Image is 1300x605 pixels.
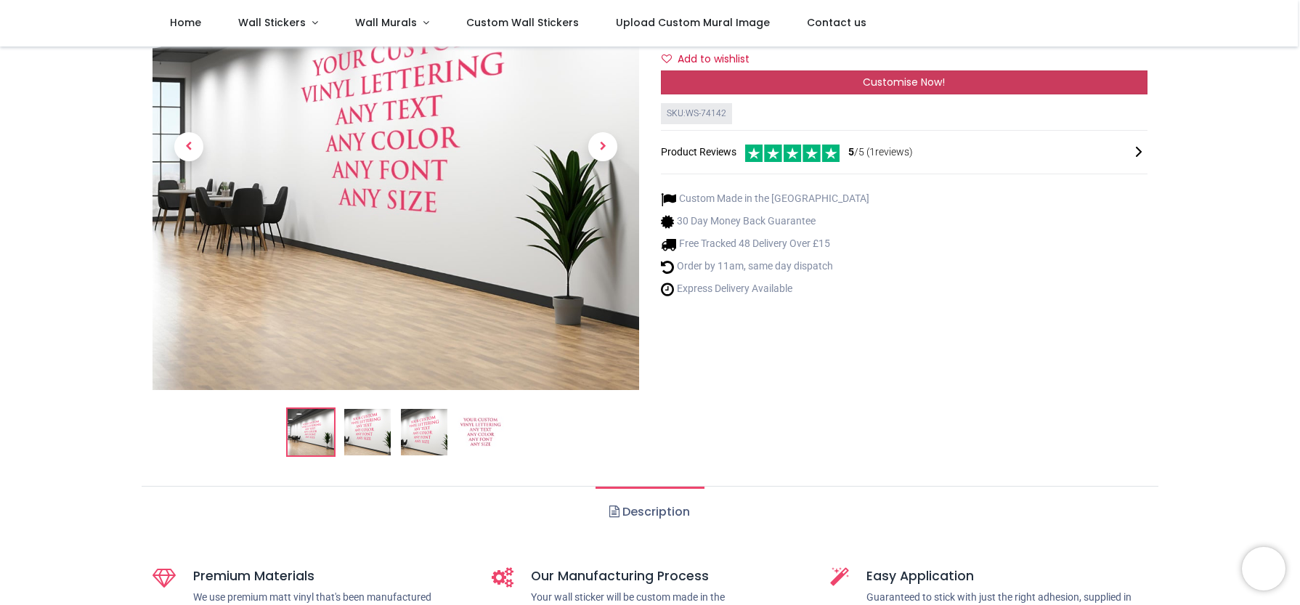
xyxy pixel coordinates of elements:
span: Custom Wall Stickers [466,15,579,30]
h5: Our Manufacturing Process [531,567,809,585]
span: 5 [848,146,854,158]
span: Contact us [807,15,866,30]
img: Custom Wall Sticker Quote Any Text & Colour - Vinyl Lettering [288,409,334,455]
img: WS-74142-03 [401,409,447,455]
h5: Premium Materials [193,567,470,585]
button: Add to wishlistAdd to wishlist [661,47,762,72]
span: Previous [174,132,203,161]
span: Next [588,132,617,161]
iframe: Brevo live chat [1242,547,1285,590]
li: Custom Made in the [GEOGRAPHIC_DATA] [661,192,869,207]
li: Free Tracked 48 Delivery Over £15 [661,237,869,252]
li: Express Delivery Available [661,282,869,297]
div: Product Reviews [661,142,1147,162]
img: WS-74142-02 [344,409,391,455]
li: Order by 11am, same day dispatch [661,259,869,275]
img: WS-74142-04 [458,409,504,455]
span: Customise Now! [863,75,945,89]
i: Add to wishlist [662,54,672,64]
a: Description [596,487,704,537]
h5: Easy Application [866,567,1147,585]
span: Upload Custom Mural Image [616,15,770,30]
span: /5 ( 1 reviews) [848,145,913,160]
span: Wall Murals [355,15,417,30]
span: Wall Stickers [238,15,306,30]
div: SKU: WS-74142 [661,103,732,124]
span: Home [170,15,201,30]
li: 30 Day Money Back Guarantee [661,214,869,230]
